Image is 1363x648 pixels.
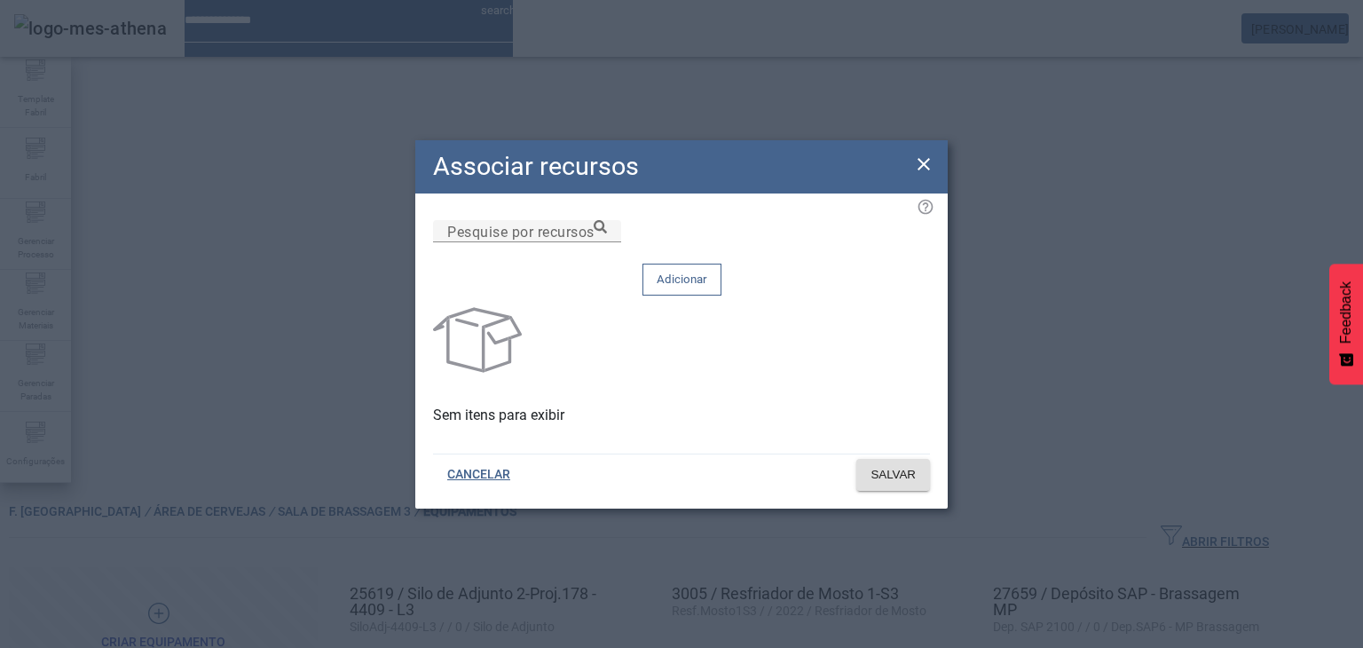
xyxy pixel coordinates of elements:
span: SALVAR [871,466,916,484]
input: Number [447,221,607,242]
h2: Associar recursos [433,147,639,186]
button: SALVAR [856,459,930,491]
mat-label: Pesquise por recursos [447,223,595,240]
p: Sem itens para exibir [433,405,930,426]
span: Adicionar [657,271,707,288]
button: CANCELAR [433,459,524,491]
button: Adicionar [642,264,721,296]
button: Feedback - Mostrar pesquisa [1329,264,1363,384]
span: Feedback [1338,281,1354,344]
span: CANCELAR [447,466,510,484]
